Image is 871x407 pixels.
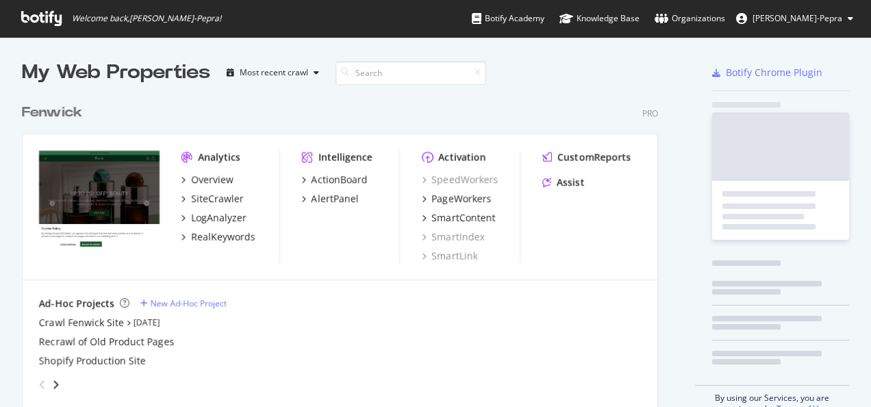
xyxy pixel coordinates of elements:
[191,230,255,244] div: RealKeywords
[39,354,146,368] a: Shopify Production Site
[39,297,114,310] div: Ad-Hoc Projects
[726,66,822,79] div: Botify Chrome Plugin
[140,297,227,309] a: New Ad-Hoc Project
[51,378,61,391] div: angle-right
[151,297,227,309] div: New Ad-Hoc Project
[181,173,233,186] a: Overview
[191,192,244,206] div: SiteCrawler
[240,69,308,77] div: Most recent crawl
[22,103,88,123] a: Fenwick
[336,61,486,85] input: Search
[302,192,359,206] a: AlertPanel
[559,12,640,25] div: Knowledge Base
[134,317,160,328] a: [DATE]
[725,8,864,29] button: [PERSON_NAME]-Pepra
[302,173,368,186] a: ActionBoard
[753,12,842,24] span: Lucy Oben-Pepra
[557,175,584,189] div: Assist
[39,151,160,247] img: www.fenwick.co.uk/
[438,151,485,164] div: Activation
[191,211,247,225] div: LogAnalyzer
[34,373,51,395] div: angle-left
[422,230,484,244] a: SmartIndex
[22,59,210,86] div: My Web Properties
[422,192,491,206] a: PageWorkers
[318,151,373,164] div: Intelligence
[39,335,174,349] a: Recrawl of Old Product Pages
[198,151,240,164] div: Analytics
[181,211,247,225] a: LogAnalyzer
[712,66,822,79] a: Botify Chrome Plugin
[472,12,544,25] div: Botify Academy
[22,103,82,123] div: Fenwick
[655,12,725,25] div: Organizations
[642,108,658,119] div: Pro
[181,192,244,206] a: SiteCrawler
[422,211,495,225] a: SmartContent
[72,13,221,24] span: Welcome back, [PERSON_NAME]-Pepra !
[422,249,477,263] a: SmartLink
[312,192,359,206] div: AlertPanel
[557,151,631,164] div: CustomReports
[312,173,368,186] div: ActionBoard
[542,151,631,164] a: CustomReports
[542,175,584,189] a: Assist
[39,316,124,330] a: Crawl Fenwick Site
[181,230,255,244] a: RealKeywords
[431,211,495,225] div: SmartContent
[191,173,233,186] div: Overview
[431,192,491,206] div: PageWorkers
[422,173,498,186] a: SpeedWorkers
[221,62,325,84] button: Most recent crawl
